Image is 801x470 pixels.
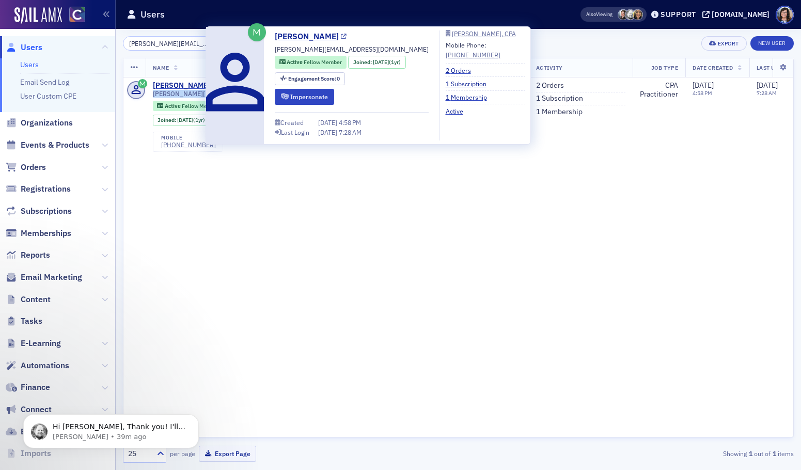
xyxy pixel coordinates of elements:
[275,30,347,43] a: [PERSON_NAME]
[158,117,177,123] span: Joined :
[6,117,73,129] a: Organizations
[153,115,210,126] div: Joined: 2024-08-15 00:00:00
[21,42,42,53] span: Users
[318,128,339,136] span: [DATE]
[693,89,712,97] time: 4:58 PM
[8,393,214,465] iframe: Intercom notifications message
[446,40,500,59] div: Mobile Phone:
[757,64,797,71] span: Last Updated
[6,139,89,151] a: Events & Products
[6,316,42,327] a: Tasks
[6,426,50,437] a: Exports
[6,294,51,305] a: Content
[161,141,216,149] a: [PHONE_NUMBER]
[618,9,629,20] span: Pamela Galey-Coleman
[702,11,773,18] button: [DOMAIN_NAME]
[21,360,69,371] span: Automations
[776,6,794,24] span: Profile
[21,294,51,305] span: Content
[625,9,636,20] span: Aidan Sullivan
[747,449,754,458] strong: 1
[21,249,50,261] span: Reports
[279,58,342,67] a: Active Fellow Member
[6,228,71,239] a: Memberships
[153,64,169,71] span: Name
[6,448,51,459] a: Imports
[536,64,563,71] span: Activity
[62,7,85,24] a: View Homepage
[6,360,69,371] a: Automations
[632,9,643,20] span: Lauren Standiford
[6,404,52,415] a: Connect
[153,90,269,98] span: [PERSON_NAME][EMAIL_ADDRESS][DOMAIN_NAME]
[20,60,39,69] a: Users
[693,64,733,71] span: Date Created
[771,449,778,458] strong: 1
[536,94,583,103] a: 1 Subscription
[6,272,82,283] a: Email Marketing
[373,58,389,66] span: [DATE]
[153,81,210,90] div: [PERSON_NAME]
[21,162,46,173] span: Orders
[288,76,340,82] div: 0
[339,128,362,136] span: 7:28 AM
[446,66,479,75] a: 2 Orders
[757,81,778,90] span: [DATE]
[718,41,739,46] div: Export
[446,30,525,37] a: [PERSON_NAME], CPA
[177,116,193,123] span: [DATE]
[14,7,62,24] img: SailAMX
[21,316,42,327] span: Tasks
[577,449,794,458] div: Showing out of items
[586,11,612,18] span: Viewing
[280,120,304,126] div: Created
[21,117,73,129] span: Organizations
[165,102,182,109] span: Active
[750,36,794,51] a: New User
[586,11,596,18] div: Also
[20,77,69,87] a: Email Send Log
[757,89,777,97] time: 7:28 AM
[693,81,714,90] span: [DATE]
[177,117,205,123] div: (1yr)
[199,446,256,462] button: Export Page
[288,75,337,82] span: Engagement Score :
[20,91,76,101] a: User Custom CPE
[21,382,50,393] span: Finance
[6,162,46,173] a: Orders
[281,130,309,135] div: Last Login
[446,92,495,102] a: 1 Membership
[446,50,500,59] div: [PHONE_NUMBER]
[21,338,61,349] span: E-Learning
[21,139,89,151] span: Events & Products
[287,58,304,66] span: Active
[21,206,72,217] span: Subscriptions
[536,107,583,117] a: 1 Membership
[712,10,769,19] div: [DOMAIN_NAME]
[318,118,339,127] span: [DATE]
[701,36,746,51] button: Export
[69,7,85,23] img: SailAMX
[182,102,220,109] span: Fellow Member
[6,249,50,261] a: Reports
[640,81,678,99] div: CPA Practitioner
[373,58,401,67] div: (1yr)
[275,44,429,54] span: [PERSON_NAME][EMAIL_ADDRESS][DOMAIN_NAME]
[161,135,216,141] div: mobile
[353,58,373,67] span: Joined :
[21,272,82,283] span: Email Marketing
[348,56,405,69] div: Joined: 2024-08-15 00:00:00
[446,106,471,116] a: Active
[6,42,42,53] a: Users
[6,183,71,195] a: Registrations
[275,56,347,69] div: Active: Active: Fellow Member
[339,118,361,127] span: 4:58 PM
[452,31,516,37] div: [PERSON_NAME], CPA
[6,338,61,349] a: E-Learning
